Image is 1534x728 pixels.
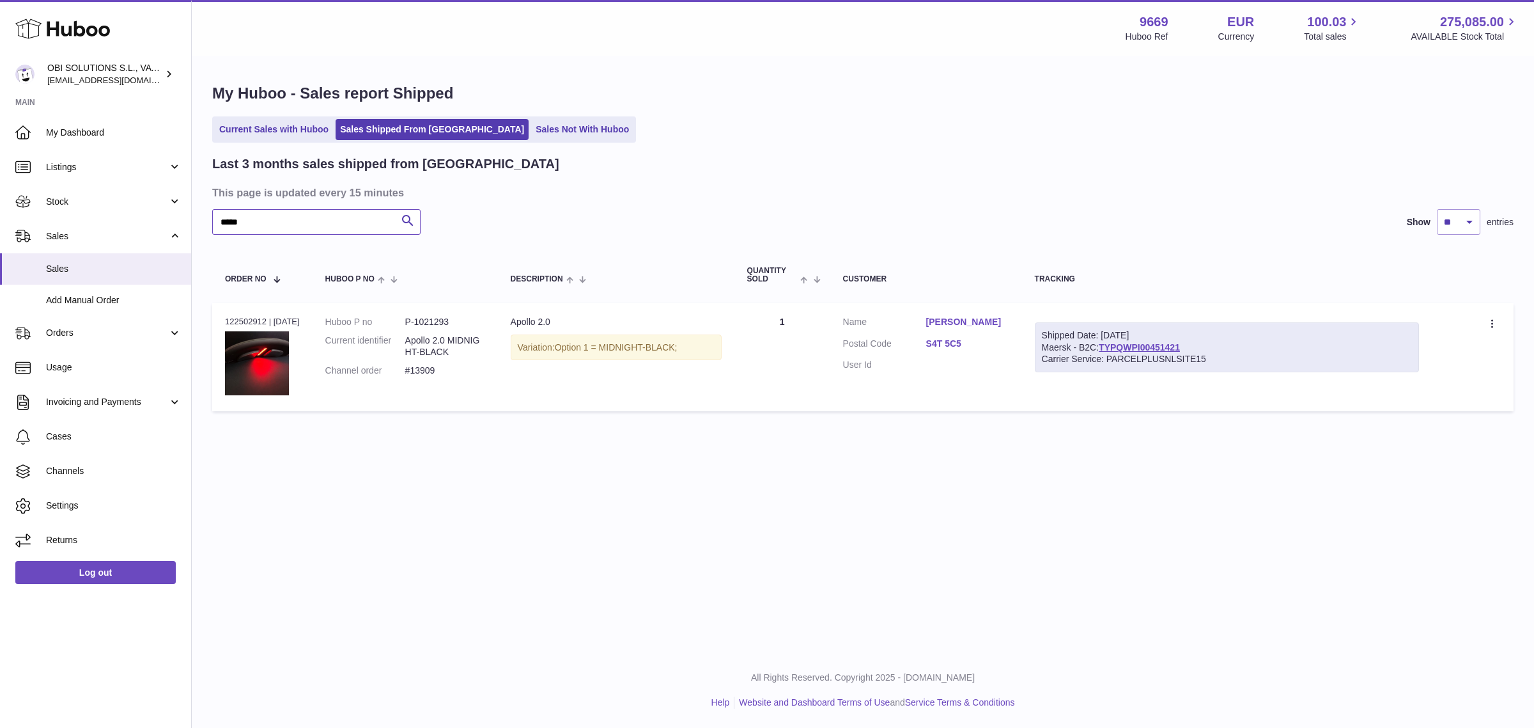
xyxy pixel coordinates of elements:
[555,342,678,352] span: Option 1 = MIDNIGHT-BLACK;
[1411,31,1519,43] span: AVAILABLE Stock Total
[511,335,722,361] div: Variation:
[1487,216,1514,228] span: entries
[1042,329,1412,342] div: Shipped Date: [DATE]
[46,431,182,443] span: Cases
[1126,31,1168,43] div: Huboo Ref
[1304,31,1361,43] span: Total sales
[325,365,405,377] dt: Channel order
[926,316,1009,328] a: [PERSON_NAME]
[212,83,1514,104] h1: My Huboo - Sales report Shipped
[843,316,926,331] dt: Name
[225,331,289,395] img: 96691737388559.jpg
[711,697,730,708] a: Help
[46,327,168,339] span: Orders
[212,186,1510,200] h3: This page is updated every 15 minutes
[1407,216,1430,228] label: Show
[1218,31,1255,43] div: Currency
[405,335,485,359] dd: Apollo 2.0 MIDNIGHT-BLACK
[843,338,926,353] dt: Postal Code
[225,275,267,283] span: Order No
[46,396,168,408] span: Invoicing and Payments
[1140,13,1168,31] strong: 9669
[511,316,722,328] div: Apollo 2.0
[739,697,890,708] a: Website and Dashboard Terms of Use
[1307,13,1346,31] span: 100.03
[843,275,1009,283] div: Customer
[15,561,176,584] a: Log out
[202,672,1524,684] p: All Rights Reserved. Copyright 2025 - [DOMAIN_NAME]
[1035,275,1419,283] div: Tracking
[46,500,182,512] span: Settings
[747,267,798,283] span: Quantity Sold
[46,294,182,306] span: Add Manual Order
[531,119,633,140] a: Sales Not With Huboo
[46,161,168,173] span: Listings
[325,316,405,328] dt: Huboo P no
[1227,13,1254,31] strong: EUR
[46,361,182,374] span: Usage
[325,275,375,283] span: Huboo P no
[46,534,182,546] span: Returns
[1042,353,1412,365] div: Carrier Service: PARCELPLUSNLSITE15
[1304,13,1361,43] a: 100.03 Total sales
[511,275,563,283] span: Description
[905,697,1015,708] a: Service Terms & Conditions
[336,119,529,140] a: Sales Shipped From [GEOGRAPHIC_DATA]
[47,75,188,85] span: [EMAIL_ADDRESS][DOMAIN_NAME]
[1099,342,1180,352] a: TYPQWPI00451421
[405,365,485,377] dd: #13909
[926,338,1009,350] a: S4T 5C5
[1440,13,1504,31] span: 275,085.00
[212,155,559,173] h2: Last 3 months sales shipped from [GEOGRAPHIC_DATA]
[15,65,35,84] img: internalAdmin-9669@internal.huboo.com
[843,359,926,371] dt: User Id
[46,263,182,275] span: Sales
[46,465,182,477] span: Channels
[46,230,168,242] span: Sales
[1035,322,1419,373] div: Maersk - B2C:
[325,335,405,359] dt: Current identifier
[46,127,182,139] span: My Dashboard
[734,303,830,411] td: 1
[1411,13,1519,43] a: 275,085.00 AVAILABLE Stock Total
[215,119,333,140] a: Current Sales with Huboo
[46,196,168,208] span: Stock
[225,316,300,328] div: 122502912 | [DATE]
[47,62,162,86] div: OBI SOLUTIONS S.L., VAT: B70911078
[734,697,1014,709] li: and
[405,316,485,328] dd: P-1021293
